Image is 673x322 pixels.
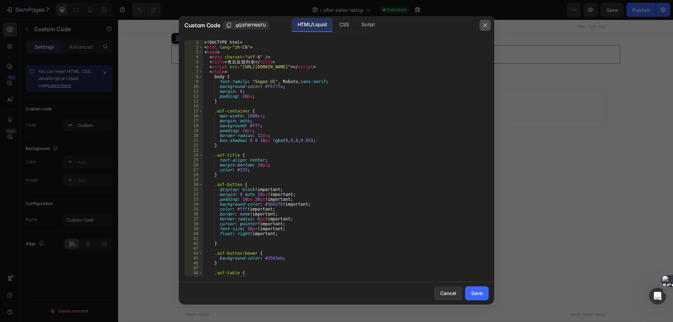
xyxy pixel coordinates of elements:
div: 27 [184,167,203,172]
div: 45 [184,256,203,261]
div: 40 [184,231,203,236]
div: 13 [184,99,203,104]
button: Cancel [434,286,462,300]
div: 26 [184,163,203,167]
div: 28 [184,172,203,177]
iframe: Intercom live chat [649,288,666,304]
div: 11 [184,89,203,94]
div: 10 [184,84,203,89]
div: 46 [184,261,203,266]
div: 47 [184,266,203,270]
div: 43 [184,246,203,251]
div: 39 [184,226,203,231]
div: 4 [184,55,203,60]
div: 24 [184,153,203,158]
div: 34 [184,202,203,207]
div: 31 [184,187,203,192]
div: 21 [184,138,203,143]
div: 25 [184,158,203,163]
button: Save [465,286,489,300]
div: 36 [184,212,203,217]
div: HTML/Liquid [292,18,332,32]
button: .gQ3FWYWbTU [223,21,269,29]
div: 12 [184,94,203,99]
div: 33 [184,197,203,202]
div: 37 [184,217,203,221]
div: Cancel [440,289,456,297]
div: 44 [184,251,203,256]
div: Save [471,289,483,297]
div: 35 [184,207,203,212]
div: Generate layout [257,81,294,89]
div: 8 [184,74,203,79]
span: from URL or image [256,90,294,96]
div: 22 [184,143,203,148]
p: Publish the page to see the content. [53,31,502,39]
div: 5 [184,60,203,64]
span: Add section [261,66,294,73]
div: 19 [184,128,203,133]
div: 3 [184,50,203,55]
div: 15 [184,109,203,114]
div: 2 [184,45,203,50]
div: 32 [184,192,203,197]
div: 9 [184,79,203,84]
div: Script [356,18,380,32]
span: Custom Code [184,21,220,29]
div: Choose templates [202,81,244,89]
div: 23 [184,148,203,153]
div: Custom Code [62,16,92,22]
div: 16 [184,114,203,118]
div: 7 [184,69,203,74]
div: 30 [184,182,203,187]
div: 1 [184,40,203,45]
div: 14 [184,104,203,109]
div: 41 [184,236,203,241]
div: 42 [184,241,203,246]
div: 17 [184,118,203,123]
div: 29 [184,177,203,182]
div: 18 [184,123,203,128]
span: .gQ3FWYWbTU [234,22,266,28]
div: 0 [274,47,281,53]
div: Add blank section [308,81,351,89]
div: 38 [184,221,203,226]
div: CSS [334,18,354,32]
div: 49 [184,275,203,280]
span: inspired by CRO experts [199,90,247,96]
span: then drag & drop elements [303,90,355,96]
div: 48 [184,270,203,275]
div: 20 [184,133,203,138]
div: 6 [184,64,203,69]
